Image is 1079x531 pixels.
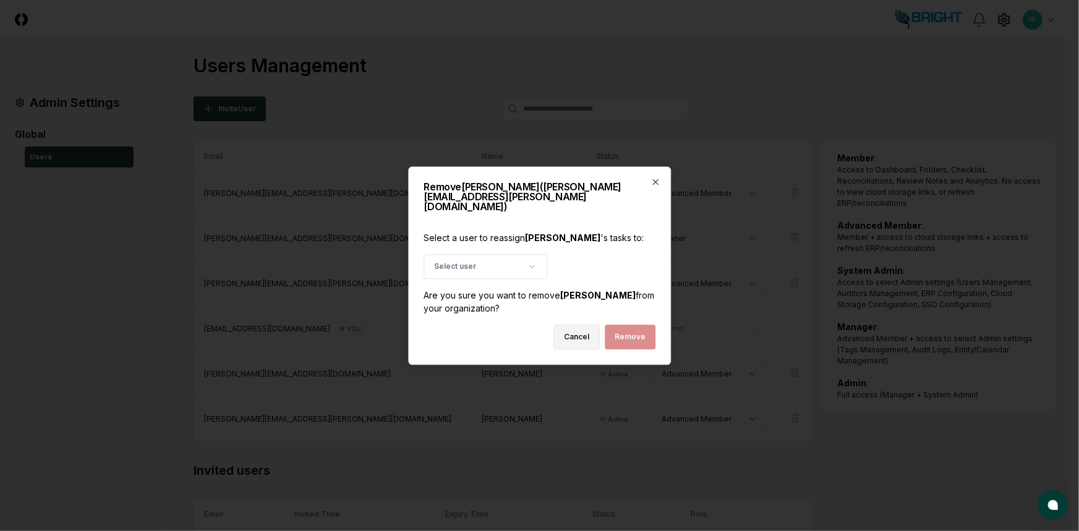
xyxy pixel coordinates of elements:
button: Select user [424,254,547,279]
h2: Remove [PERSON_NAME] ([PERSON_NAME][EMAIL_ADDRESS][PERSON_NAME][DOMAIN_NAME]) [424,182,655,211]
b: [PERSON_NAME] [525,232,600,243]
div: Are you sure you want to remove from your organization? [424,289,655,315]
b: [PERSON_NAME] [560,290,636,300]
button: Cancel [553,325,600,349]
div: Select a user to reassign 's tasks to: [424,231,655,244]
